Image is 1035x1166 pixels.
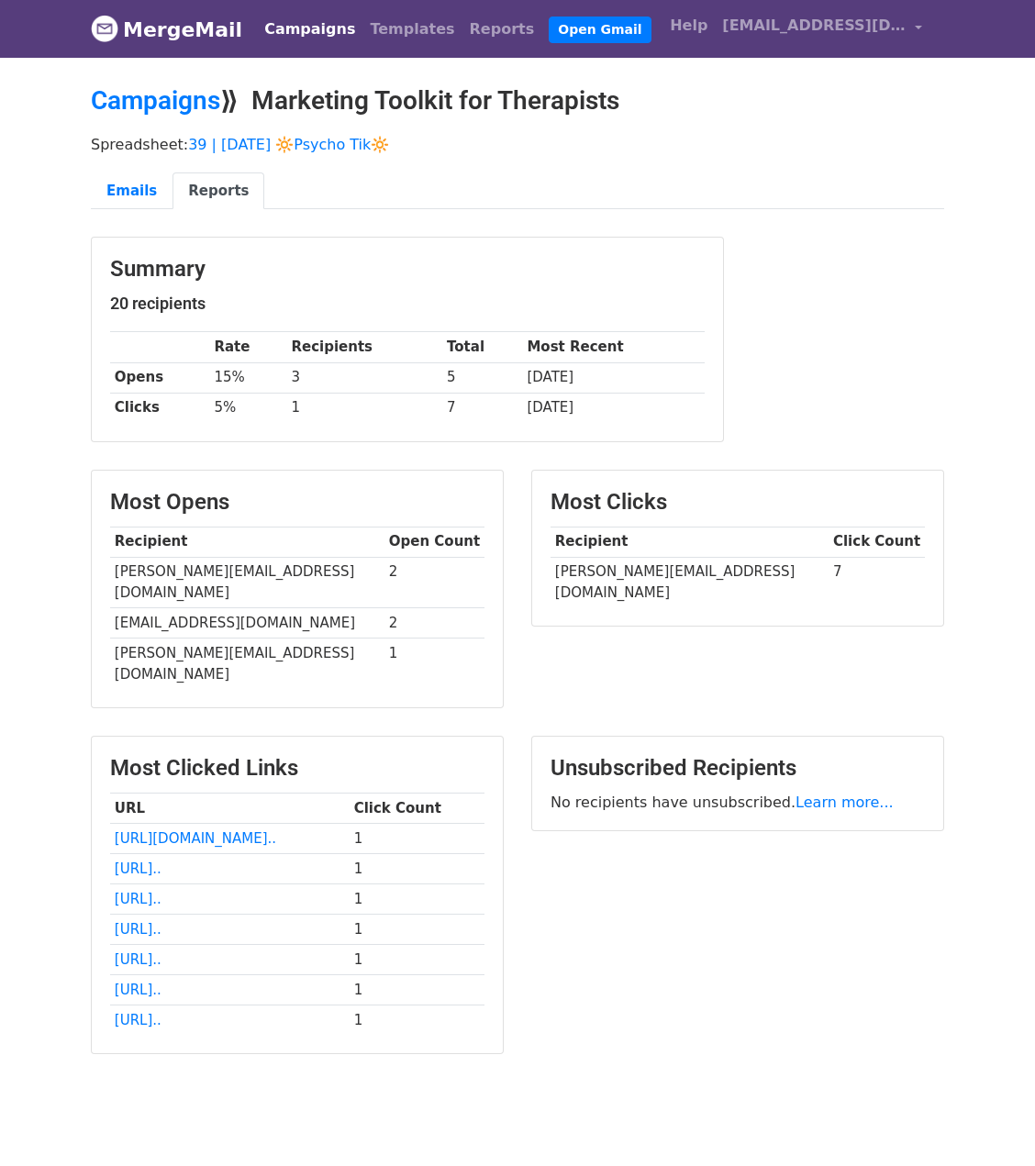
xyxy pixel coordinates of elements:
[115,1012,161,1028] a: [URL]..
[115,951,161,968] a: [URL]..
[287,393,443,423] td: 1
[384,527,484,557] th: Open Count
[188,136,389,153] a: 39 | [DATE] 🔆Psycho Tik🔆
[110,362,210,393] th: Opens
[110,608,384,639] td: [EMAIL_ADDRESS][DOMAIN_NAME]
[442,362,522,393] td: 5
[350,1005,484,1036] td: 1
[350,823,484,853] td: 1
[210,332,287,362] th: Rate
[115,982,161,998] a: [URL]..
[551,793,925,812] p: No recipients have unsubscribed.
[257,11,362,48] a: Campaigns
[350,915,484,945] td: 1
[172,172,264,210] a: Reports
[110,256,705,283] h3: Summary
[91,85,944,117] h2: ⟫ Marketing Toolkit for Therapists
[829,557,925,607] td: 7
[796,794,894,811] a: Learn more...
[715,7,929,50] a: [EMAIL_ADDRESS][DOMAIN_NAME]
[384,639,484,689] td: 1
[115,891,161,907] a: [URL]..
[362,11,462,48] a: Templates
[551,489,925,516] h3: Most Clicks
[384,557,484,608] td: 2
[110,793,350,823] th: URL
[551,527,829,557] th: Recipient
[943,1078,1035,1166] iframe: Chat Widget
[350,853,484,883] td: 1
[442,332,522,362] th: Total
[115,830,276,847] a: [URL][DOMAIN_NAME]..
[523,362,705,393] td: [DATE]
[551,557,829,607] td: [PERSON_NAME][EMAIL_ADDRESS][DOMAIN_NAME]
[551,755,925,782] h3: Unsubscribed Recipients
[662,7,715,44] a: Help
[110,527,384,557] th: Recipient
[523,393,705,423] td: [DATE]
[462,11,542,48] a: Reports
[384,608,484,639] td: 2
[287,332,443,362] th: Recipients
[722,15,906,37] span: [EMAIL_ADDRESS][DOMAIN_NAME]
[91,10,242,49] a: MergeMail
[110,557,384,608] td: [PERSON_NAME][EMAIL_ADDRESS][DOMAIN_NAME]
[442,393,522,423] td: 7
[115,921,161,938] a: [URL]..
[549,17,651,43] a: Open Gmail
[110,393,210,423] th: Clicks
[523,332,705,362] th: Most Recent
[110,489,484,516] h3: Most Opens
[110,294,705,314] h5: 20 recipients
[91,172,172,210] a: Emails
[115,861,161,877] a: [URL]..
[210,393,287,423] td: 5%
[91,135,944,154] p: Spreadsheet:
[210,362,287,393] td: 15%
[350,945,484,975] td: 1
[350,884,484,915] td: 1
[110,755,484,782] h3: Most Clicked Links
[110,639,384,689] td: [PERSON_NAME][EMAIL_ADDRESS][DOMAIN_NAME]
[287,362,443,393] td: 3
[350,975,484,1005] td: 1
[829,527,925,557] th: Click Count
[350,793,484,823] th: Click Count
[91,15,118,42] img: MergeMail logo
[91,85,220,116] a: Campaigns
